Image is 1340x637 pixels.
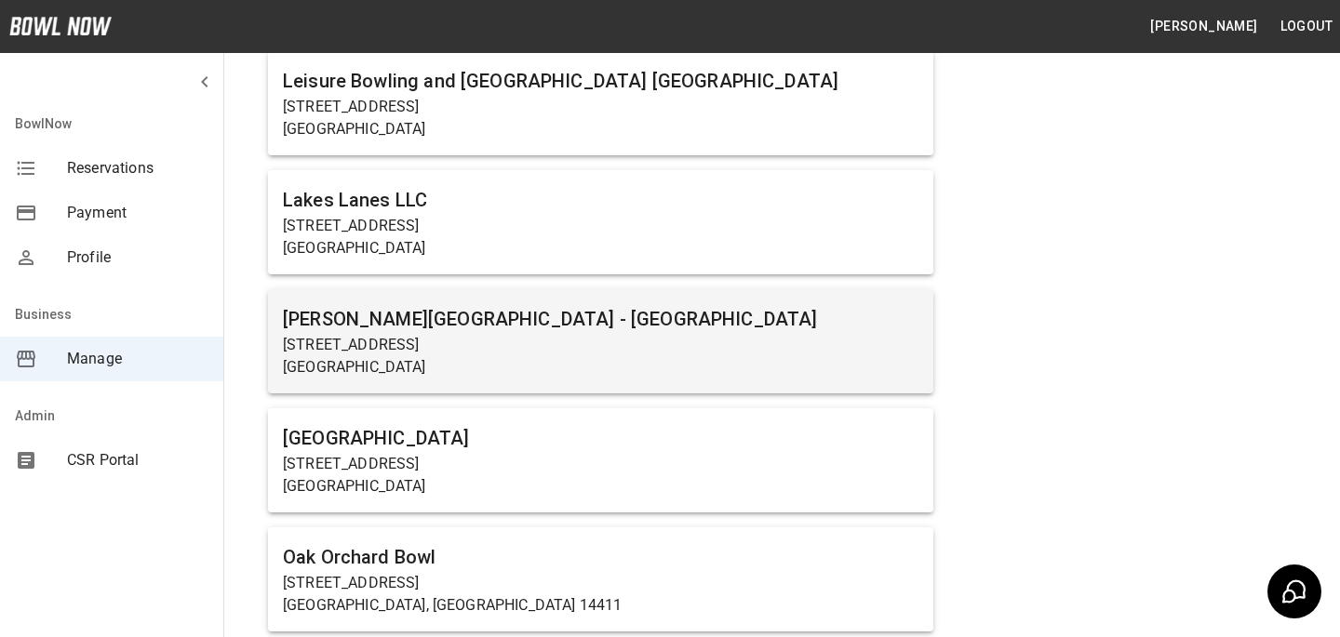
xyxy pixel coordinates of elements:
[283,118,918,140] p: [GEOGRAPHIC_DATA]
[67,449,208,471] span: CSR Portal
[283,356,918,378] p: [GEOGRAPHIC_DATA]
[283,594,918,617] p: [GEOGRAPHIC_DATA], [GEOGRAPHIC_DATA] 14411
[283,215,918,237] p: [STREET_ADDRESS]
[283,185,918,215] h6: Lakes Lanes LLC
[283,542,918,572] h6: Oak Orchard Bowl
[283,475,918,498] p: [GEOGRAPHIC_DATA]
[283,237,918,259] p: [GEOGRAPHIC_DATA]
[283,96,918,118] p: [STREET_ADDRESS]
[67,157,208,179] span: Reservations
[9,17,112,35] img: logo
[67,348,208,370] span: Manage
[1143,9,1265,44] button: [PERSON_NAME]
[283,423,918,453] h6: [GEOGRAPHIC_DATA]
[67,202,208,224] span: Payment
[1273,9,1340,44] button: Logout
[283,572,918,594] p: [STREET_ADDRESS]
[283,334,918,356] p: [STREET_ADDRESS]
[283,453,918,475] p: [STREET_ADDRESS]
[283,66,918,96] h6: Leisure Bowling and [GEOGRAPHIC_DATA] [GEOGRAPHIC_DATA]
[283,304,918,334] h6: [PERSON_NAME][GEOGRAPHIC_DATA] - [GEOGRAPHIC_DATA]
[67,246,208,269] span: Profile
